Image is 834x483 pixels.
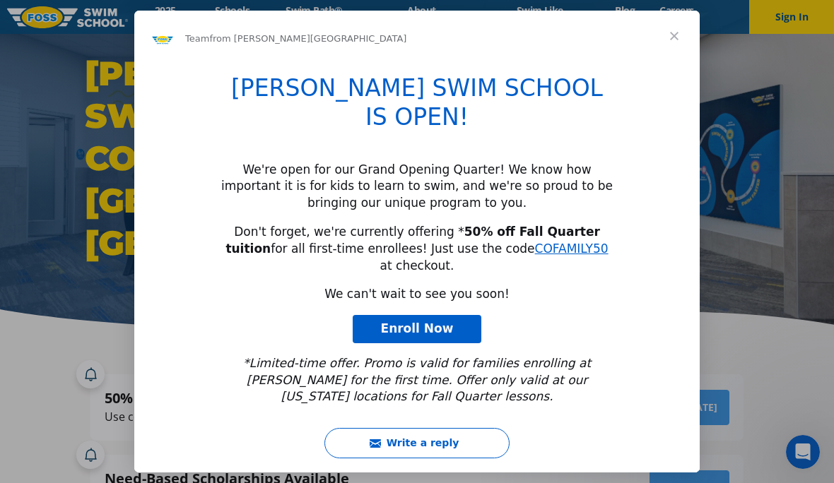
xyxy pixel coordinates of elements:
[649,11,700,61] span: Close
[225,225,599,256] b: 50% off Fall Quarter tuition
[185,33,209,44] span: Team
[353,315,482,343] a: Enroll Now
[221,74,613,141] h1: [PERSON_NAME] SWIM SCHOOL IS OPEN!
[381,321,454,335] span: Enroll Now
[535,241,609,256] a: COFAMILY50
[209,33,406,44] span: from [PERSON_NAME][GEOGRAPHIC_DATA]
[243,356,591,404] i: *Limited-time offer. Promo is valid for families enrolling at [PERSON_NAME] for the first time. O...
[151,28,174,50] img: Profile image for Team
[221,224,613,274] div: Don't forget, we're currently offering * for all first-time enrollees! Just use the code at check...
[324,428,510,458] button: Write a reply
[221,286,613,303] div: We can't wait to see you soon!
[221,162,613,212] div: We're open for our Grand Opening Quarter! We know how important it is for kids to learn to swim, ...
